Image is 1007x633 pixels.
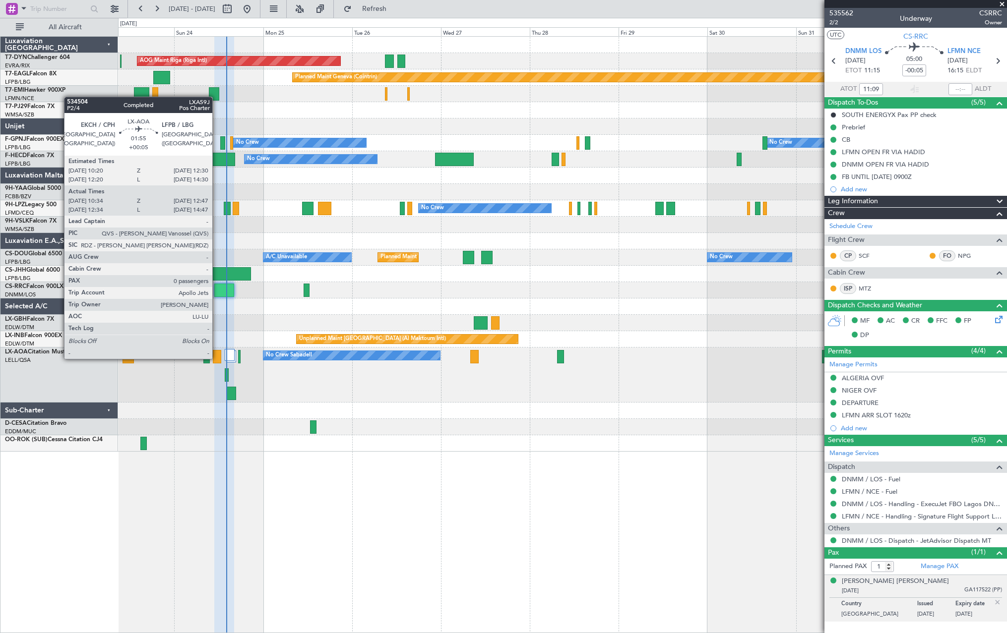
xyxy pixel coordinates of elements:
span: DNMM LOS [845,47,881,57]
a: T7-PJ29Falcon 7X [5,104,55,110]
a: Schedule Crew [829,222,873,231]
a: 9H-VSLKFalcon 7X [5,218,57,224]
span: [DATE] [947,56,968,66]
label: Planned PAX [829,562,867,572]
a: WMSA/SZB [5,226,34,233]
span: F-GPNJ [5,136,26,142]
span: CS-RRC [903,31,928,42]
a: 9H-LPZLegacy 500 [5,202,57,208]
div: No Crew [236,135,259,150]
span: (5/5) [971,97,986,108]
span: Cabin Crew [828,267,865,279]
span: AC [886,316,895,326]
div: LFMN ARR SLOT 1620z [842,411,911,419]
a: Manage Permits [829,360,878,370]
span: LX-AOA [5,349,28,355]
span: 2/2 [829,18,853,27]
span: FFC [936,316,947,326]
div: CP [840,250,856,261]
a: DNMM / LOS - Fuel [842,475,900,483]
span: (1/1) [971,547,986,557]
a: EDLW/DTM [5,340,34,347]
span: LFMN NCE [947,47,981,57]
a: EDDM/MUC [5,428,36,435]
div: ISP [840,283,856,294]
p: [GEOGRAPHIC_DATA] [841,610,917,620]
img: close [993,598,1002,607]
p: Issued [917,600,955,610]
div: Thu 28 [530,27,619,36]
div: [PERSON_NAME] [PERSON_NAME] [842,576,949,586]
span: GA117522 (PP) [964,586,1002,594]
span: ETOT [845,66,862,76]
a: T7-EAGLFalcon 8X [5,71,57,77]
a: LX-INBFalcon 900EX EASy II [5,333,83,339]
span: Pax [828,547,839,559]
span: [DATE] [842,587,859,594]
span: 11:15 [864,66,880,76]
span: [DATE] - [DATE] [169,4,215,13]
div: Wed 27 [441,27,530,36]
div: Underway [900,13,932,24]
a: DNMM / LOS - Handling - ExecuJet FBO Lagos DNMM / LOS [842,500,1002,508]
span: ALDT [975,84,991,94]
span: D-CESA [5,420,27,426]
span: T7-EMI [5,87,24,93]
span: CS-JHH [5,267,26,273]
a: CS-DOUGlobal 6500 [5,251,62,257]
span: All Aircraft [26,24,105,31]
a: F-HECDFalcon 7X [5,153,54,159]
span: Leg Information [828,196,878,207]
span: 05:00 [906,55,922,64]
div: Add new [841,185,1002,193]
span: 16:15 [947,66,963,76]
span: DP [860,331,869,341]
span: Crew [828,208,845,219]
input: --:-- [859,83,883,95]
button: All Aircraft [11,19,108,35]
a: LFPB/LBG [5,78,31,86]
a: EDLW/DTM [5,324,34,331]
span: Others [828,523,850,534]
p: [DATE] [917,610,955,620]
span: T7-DYN [5,55,27,60]
a: DNMM / LOS - Dispatch - JetAdvisor Dispatch MT [842,536,991,545]
a: LFMN / NCE - Fuel [842,487,897,496]
div: DNMM OPEN FR VIA HADID [842,160,929,169]
div: No Crew Sabadell [266,348,312,363]
span: [DATE] [845,56,866,66]
div: NIGER OVF [842,386,877,395]
div: CB [842,135,850,144]
div: Unplanned Maint [GEOGRAPHIC_DATA] (Al Maktoum Intl) [299,332,446,346]
p: [DATE] [955,610,994,620]
a: T7-DYNChallenger 604 [5,55,70,60]
div: Prebrief [842,123,865,131]
a: CS-RRCFalcon 900LX [5,284,63,289]
span: Flight Crew [828,234,865,246]
div: Sat 23 [85,27,174,36]
div: Tue 26 [352,27,441,36]
a: FCBB/BZV [5,193,31,200]
a: MTZ [859,284,881,293]
a: LFPB/LBG [5,144,31,151]
div: No Crew [769,135,792,150]
span: T7-EAGL [5,71,29,77]
div: FB UNTIL [DATE] 0900Z [842,173,912,181]
span: CS-RRC [5,284,26,289]
div: Planned Maint Geneva (Cointrin) [295,70,377,85]
div: Sat 30 [707,27,796,36]
span: (5/5) [971,435,986,445]
span: Services [828,435,854,446]
span: MF [860,316,870,326]
div: Fri 29 [619,27,707,36]
a: CS-JHHGlobal 6000 [5,267,60,273]
button: UTC [827,30,844,39]
p: Expiry date [955,600,994,610]
a: LFMN/NCE [5,95,34,102]
span: Refresh [354,5,395,12]
a: LFPB/LBG [5,275,31,282]
span: LX-GBH [5,316,27,322]
span: 9H-LPZ [5,202,25,208]
span: Dispatch Checks and Weather [828,300,922,311]
div: Planned Maint [GEOGRAPHIC_DATA] ([GEOGRAPHIC_DATA]) [380,250,537,265]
